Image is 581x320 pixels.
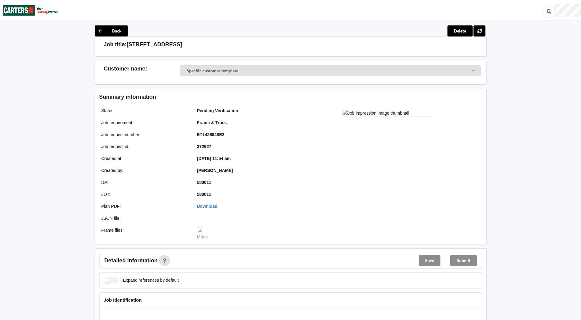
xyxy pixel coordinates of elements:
[104,65,180,72] h3: Customer name :
[197,156,231,161] b: [DATE] 11:54 am
[97,203,193,209] div: Plan PDF :
[97,227,193,240] div: Frame files :
[127,41,182,48] h3: [STREET_ADDRESS]
[104,277,179,284] label: Expand references by default
[197,192,211,197] b: 580011
[97,143,193,150] div: Job request id :
[97,215,193,221] div: JSON file :
[187,69,238,73] div: Specific customer template
[95,25,128,36] button: Back
[3,0,58,20] img: Carters
[447,25,473,36] button: Delete
[104,41,127,48] h3: Job title:
[197,180,211,185] b: 580011
[97,120,193,126] div: Job requirement :
[197,168,233,173] b: [PERSON_NAME]
[97,191,193,197] div: LOT :
[197,132,224,137] b: ET1426848E2
[342,110,434,116] img: Job impression image thumbnail
[555,4,581,17] div: User Profile
[180,65,481,76] div: Customer Selector
[104,258,158,263] span: Detailed information
[97,131,193,138] div: Job request number :
[97,179,193,185] div: DP :
[197,120,227,125] b: Frame & Truss
[197,108,238,113] b: Pending Verification
[97,167,193,173] div: Created by :
[97,108,193,114] div: Status :
[197,228,208,239] a: Mitek
[104,297,477,303] h4: Job Identification
[197,144,211,149] b: 372927
[97,155,193,162] div: Created at :
[99,93,384,101] h3: Summary information
[197,204,217,209] a: Download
